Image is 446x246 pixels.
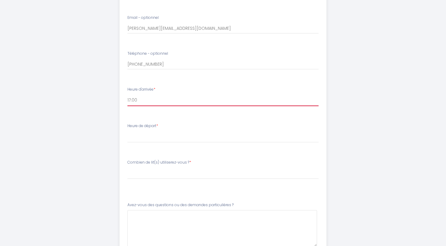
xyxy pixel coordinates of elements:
[127,87,155,92] label: Heure d'arrivée
[127,202,234,208] label: Avez-vous des questions ou des demandes particulières ?
[127,123,158,129] label: Heure de départ
[127,51,168,57] label: Téléphone - optionnel
[127,160,191,165] label: Combien de lit(s) utiliserez-vous ?
[127,15,159,21] label: Email - optionnel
